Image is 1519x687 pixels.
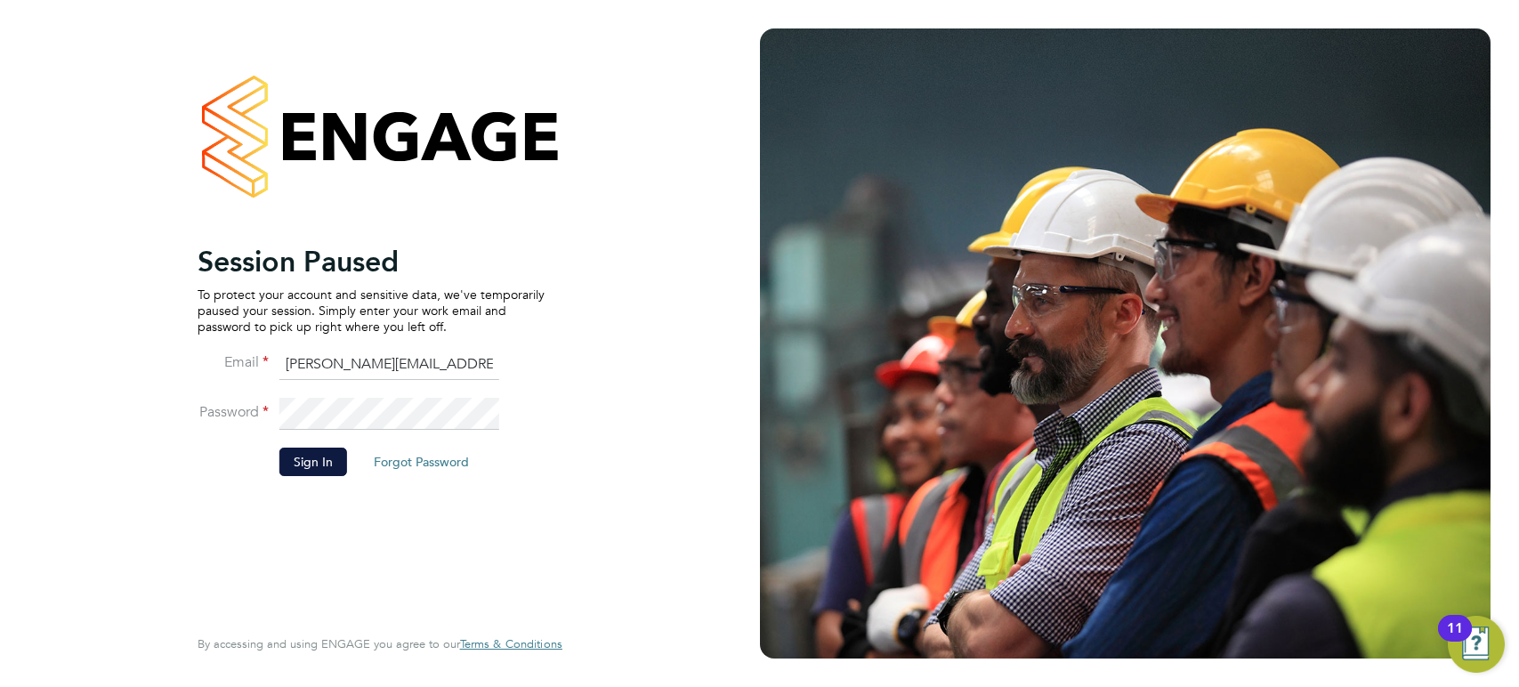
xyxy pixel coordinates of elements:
[1447,628,1463,651] div: 11
[198,636,562,651] span: By accessing and using ENGAGE you agree to our
[460,637,562,651] a: Terms & Conditions
[198,287,545,335] p: To protect your account and sensitive data, we've temporarily paused your session. Simply enter y...
[1448,616,1505,673] button: Open Resource Center, 11 new notifications
[460,636,562,651] span: Terms & Conditions
[198,353,269,372] label: Email
[279,448,347,476] button: Sign In
[198,244,545,279] h2: Session Paused
[279,349,499,381] input: Enter your work email...
[360,448,483,476] button: Forgot Password
[198,403,269,422] label: Password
